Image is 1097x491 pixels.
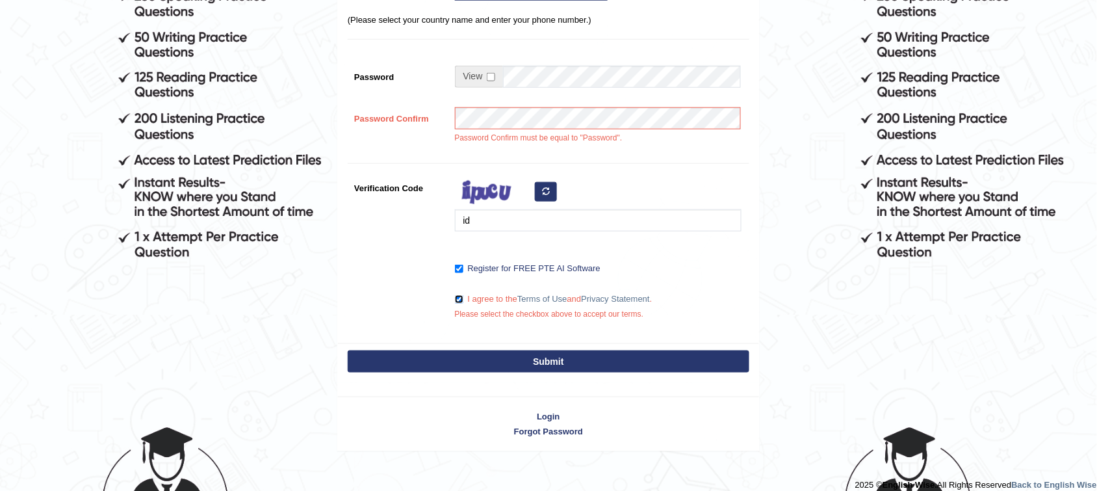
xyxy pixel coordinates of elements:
[348,177,448,194] label: Verification Code
[455,293,652,306] label: I agree to the and .
[348,351,749,373] button: Submit
[348,66,448,83] label: Password
[455,262,600,275] label: Register for FREE PTE AI Software
[1012,481,1097,490] a: Back to English Wise
[455,295,463,304] input: I agree to theTerms of UseandPrivacy Statement.
[348,14,749,26] p: (Please select your country name and enter your phone number.)
[487,73,495,81] input: Show/Hide Password
[455,265,463,273] input: Register for FREE PTE AI Software
[338,426,759,438] a: Forgot Password
[338,410,759,423] a: Login
[348,107,448,125] label: Password Confirm
[517,294,567,304] a: Terms of Use
[581,294,650,304] a: Privacy Statement
[883,481,937,490] strong: English Wise.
